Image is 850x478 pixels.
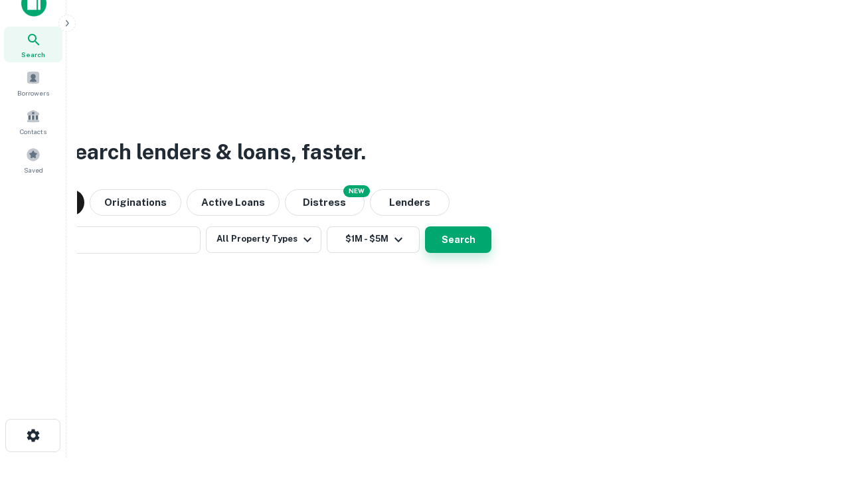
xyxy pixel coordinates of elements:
[285,189,365,216] button: Search distressed loans with lien and other non-mortgage details.
[343,185,370,197] div: NEW
[425,226,491,253] button: Search
[4,65,62,101] a: Borrowers
[4,142,62,178] a: Saved
[206,226,321,253] button: All Property Types
[90,189,181,216] button: Originations
[60,136,366,168] h3: Search lenders & loans, faster.
[784,372,850,436] iframe: Chat Widget
[4,27,62,62] a: Search
[370,189,450,216] button: Lenders
[21,49,45,60] span: Search
[20,126,46,137] span: Contacts
[4,104,62,139] a: Contacts
[17,88,49,98] span: Borrowers
[24,165,43,175] span: Saved
[187,189,280,216] button: Active Loans
[327,226,420,253] button: $1M - $5M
